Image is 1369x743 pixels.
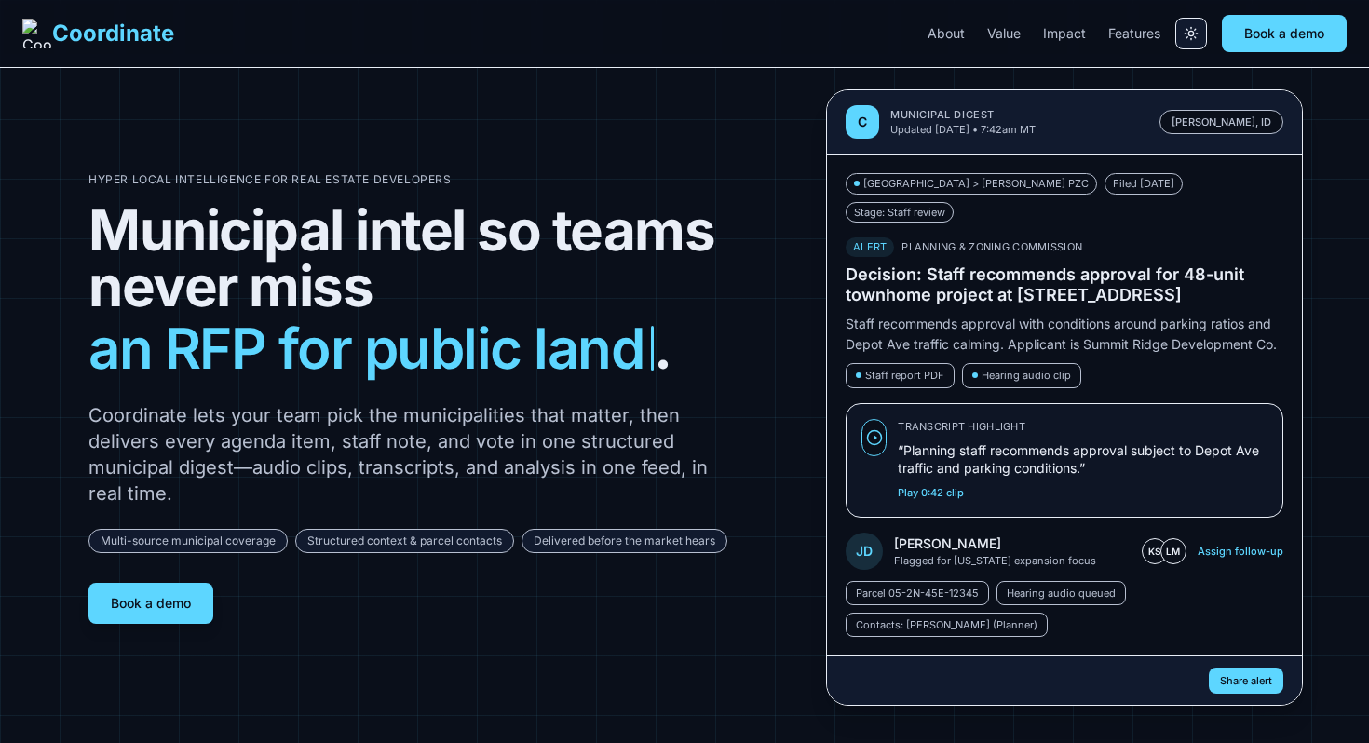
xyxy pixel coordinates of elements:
span: Coordinate [52,19,174,48]
span: Parcel 05-2N-45E-12345 [846,581,989,605]
button: Book a demo [88,583,213,624]
div: JD [846,533,883,570]
span: an RFP for public land [88,314,644,384]
div: C [846,105,879,139]
span: Hearing audio queued [996,581,1126,605]
span: [PERSON_NAME], ID [1159,110,1283,135]
span: KS [1142,538,1168,564]
img: Coordinate [22,19,52,48]
span: Contacts: [PERSON_NAME] (Planner) [846,613,1048,637]
p: [PERSON_NAME] [894,534,1096,553]
a: Features [1108,24,1160,43]
a: Impact [1043,24,1086,43]
p: Updated [DATE] • 7:42am MT [890,122,1036,138]
span: Filed [DATE] [1105,173,1183,195]
button: Share alert [1209,668,1283,695]
span: [GEOGRAPHIC_DATA] > [PERSON_NAME] PZC [846,173,1097,195]
p: Transcript highlight [898,419,1267,435]
span: Delivered before the market hears [522,529,727,553]
a: Coordinate [22,19,174,48]
span: Structured context & parcel contacts [295,529,514,553]
span: Alert [846,237,894,257]
span: Multi-source municipal coverage [88,529,288,553]
span: LM [1160,538,1186,564]
button: Play 0:42 clip [898,485,964,501]
button: Book a demo [1222,15,1347,52]
h1: Municipal intel so teams never miss . [88,202,732,384]
p: Hyper local intelligence for real estate developers [88,172,732,187]
h3: Decision: Staff recommends approval for 48-unit townhome project at [STREET_ADDRESS] [846,264,1283,306]
p: Staff recommends approval with conditions around parking ratios and Depot Ave traffic calming. Ap... [846,314,1283,357]
button: Assign follow-up [1198,544,1283,559]
span: Stage: Staff review [846,202,954,223]
p: Municipal digest [890,107,1036,123]
a: About [928,24,965,43]
a: Value [987,24,1021,43]
span: Staff report PDF [846,363,955,388]
p: Flagged for [US_STATE] expansion focus [894,553,1096,568]
button: Switch to light mode [1175,18,1207,49]
p: Coordinate lets your team pick the municipalities that matter, then delivers every agenda item, s... [88,402,732,507]
p: “Planning staff recommends approval subject to Depot Ave traffic and parking conditions.” [898,441,1267,478]
span: Planning & Zoning Commission [901,239,1082,255]
span: Hearing audio clip [962,363,1081,388]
